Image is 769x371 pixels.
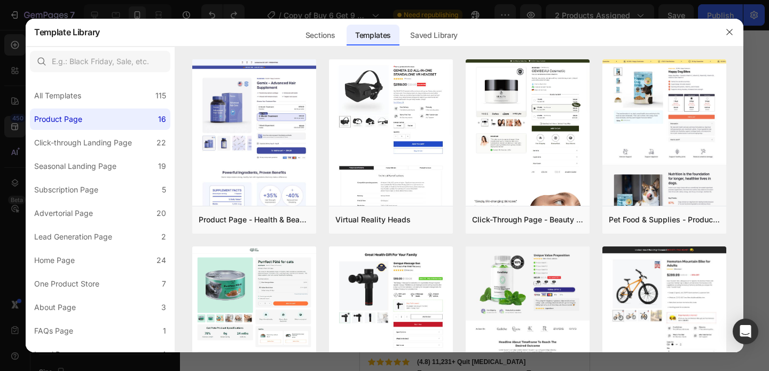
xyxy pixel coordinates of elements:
div: Row [13,19,31,28]
div: 22 [156,136,166,149]
div: Click-Through Page - Beauty & Fitness - Cosmetic [472,213,583,226]
div: 10 [186,19,215,30]
div: Seasonal Landing Page [34,160,116,173]
div: 115 [155,89,166,102]
p: Seconds [186,30,215,42]
div: 16 [158,113,166,126]
h2: Template Library [34,18,100,46]
div: 4 [161,348,166,361]
strong: (4.8) 11,231+ Quit [MEDICAL_DATA] [57,328,166,336]
button: Carousel Next Arrow [200,145,213,158]
button: Carousel Back Arrow [17,145,29,158]
div: 5 [162,183,166,196]
div: Sections [297,25,343,46]
div: Legal Page [34,348,74,361]
p: Hours [134,30,152,42]
div: 7 [162,277,166,290]
div: 24 [156,254,166,267]
div: Product Page - Health & Beauty - Hair Supplement [199,213,310,226]
div: Click-through Landing Page [34,136,132,149]
div: 2 [161,230,166,243]
div: One Product Store [34,277,99,290]
div: Pet Food & Supplies - Product Page with Bundle [609,213,720,226]
div: 05 [134,19,152,30]
div: Subscription Page [34,183,98,196]
p: Minutes [156,30,182,42]
div: 3 [161,301,166,314]
div: Saved Library [402,25,466,46]
input: E.g.: Black Friday, Sale, etc. [30,51,170,72]
div: Home Page [34,254,75,267]
div: Open Intercom Messenger [733,319,758,344]
div: Advertorial Page [34,207,93,220]
div: FAQs Page [34,324,73,337]
div: 19 [158,160,166,173]
div: 20 [156,207,166,220]
div: Virtual Reality Heads [335,213,411,226]
div: Product Page [34,113,82,126]
div: All Templates [34,89,81,102]
div: About Page [34,301,76,314]
div: 1 [163,324,166,337]
div: Templates [347,25,399,46]
div: 59 [156,19,182,30]
p: Early Autumn Sale is Here! [12,17,99,41]
div: Lead Generation Page [34,230,112,243]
